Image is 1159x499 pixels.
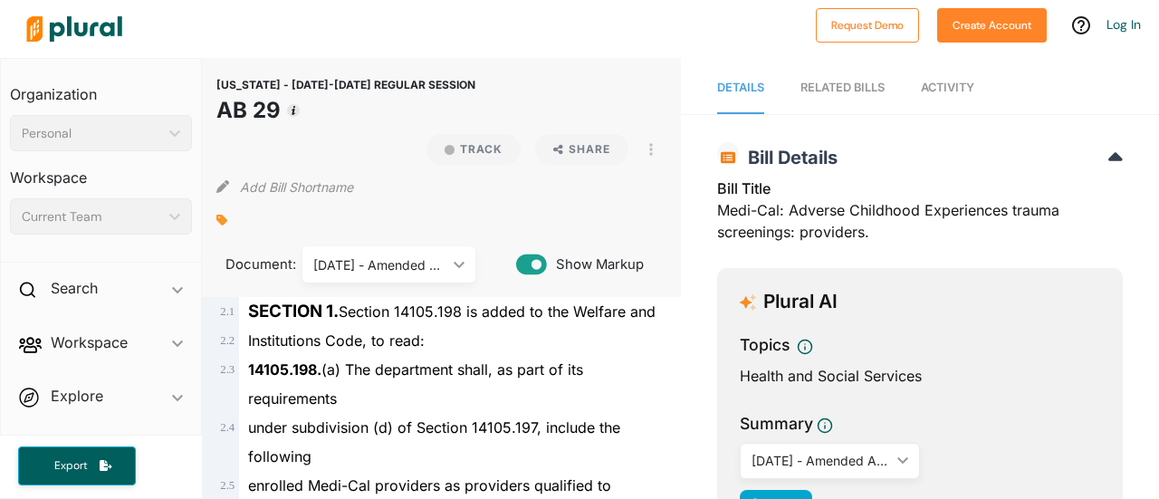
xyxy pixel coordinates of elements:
[216,94,475,127] h1: AB 29
[921,81,974,94] span: Activity
[800,62,885,114] a: RELATED BILLS
[18,446,136,485] button: Export
[937,8,1047,43] button: Create Account
[10,151,192,191] h3: Workspace
[10,68,192,108] h3: Organization
[763,291,838,313] h3: Plural AI
[216,254,280,274] span: Document:
[220,479,235,492] span: 2 . 5
[937,14,1047,34] a: Create Account
[248,360,321,379] strong: 14105.198.
[42,458,100,474] span: Export
[717,178,1123,254] div: Medi-Cal: Adverse Childhood Experiences trauma screenings: providers.
[740,412,813,436] h3: Summary
[51,278,98,298] h2: Search
[717,178,1123,199] h3: Bill Title
[220,334,235,347] span: 2 . 2
[816,8,919,43] button: Request Demo
[22,124,162,143] div: Personal
[740,365,1100,387] div: Health and Social Services
[717,62,764,114] a: Details
[248,360,583,408] span: (a) The department shall, as part of its requirements
[739,147,838,168] span: Bill Details
[800,79,885,96] div: RELATED BILLS
[216,78,475,91] span: [US_STATE] - [DATE]-[DATE] REGULAR SESSION
[285,102,302,119] div: Tooltip anchor
[248,301,339,321] strong: SECTION 1.
[740,333,790,357] h3: Topics
[426,134,521,165] button: Track
[248,331,425,350] span: Institutions Code, to read:
[248,302,656,321] span: Section 14105.198 is added to the Welfare and
[816,14,919,34] a: Request Demo
[216,206,227,234] div: Add tags
[220,363,235,376] span: 2 . 3
[22,207,162,226] div: Current Team
[547,254,644,274] span: Show Markup
[240,172,353,201] button: Add Bill Shortname
[220,305,235,318] span: 2 . 1
[313,255,446,274] div: [DATE] - Amended Assembly ([DATE])
[535,134,628,165] button: Share
[528,134,636,165] button: Share
[248,418,620,465] span: under subdivision (d) of Section 14105.197, include the following
[220,421,235,434] span: 2 . 4
[717,81,764,94] span: Details
[921,62,974,114] a: Activity
[752,451,890,470] div: [DATE] - Amended Assembly ([DATE])
[1106,16,1141,33] a: Log In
